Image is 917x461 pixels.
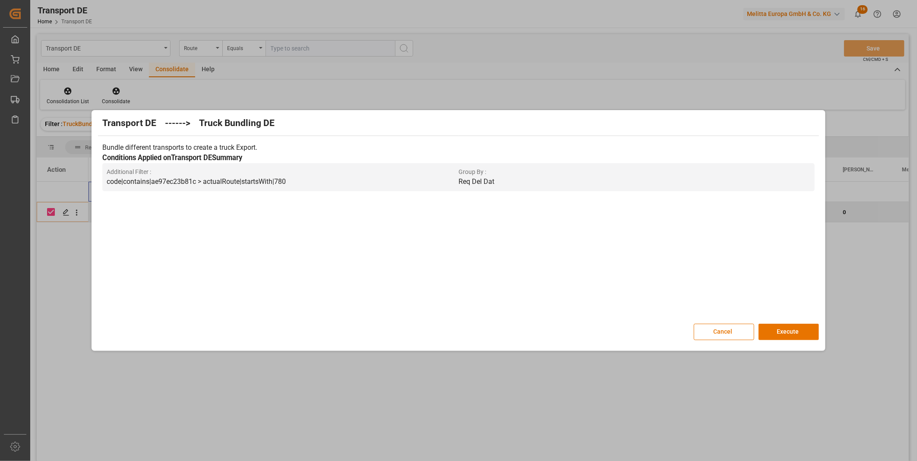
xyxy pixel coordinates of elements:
[107,167,458,177] span: Additional Filter :
[458,167,810,177] span: Group By :
[107,177,458,187] p: code|contains|ae97ec23b81c > actualRoute|startsWith|780
[694,324,754,340] button: Cancel
[458,177,810,187] p: Req Del Dat
[102,117,156,130] h2: Transport DE
[759,324,819,340] button: Execute
[199,117,275,130] h2: Truck Bundling DE
[165,117,190,130] h2: ------>
[102,142,814,153] p: Bundle different transports to create a truck Export.
[102,153,814,164] h3: Conditions Applied on Transport DE Summary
